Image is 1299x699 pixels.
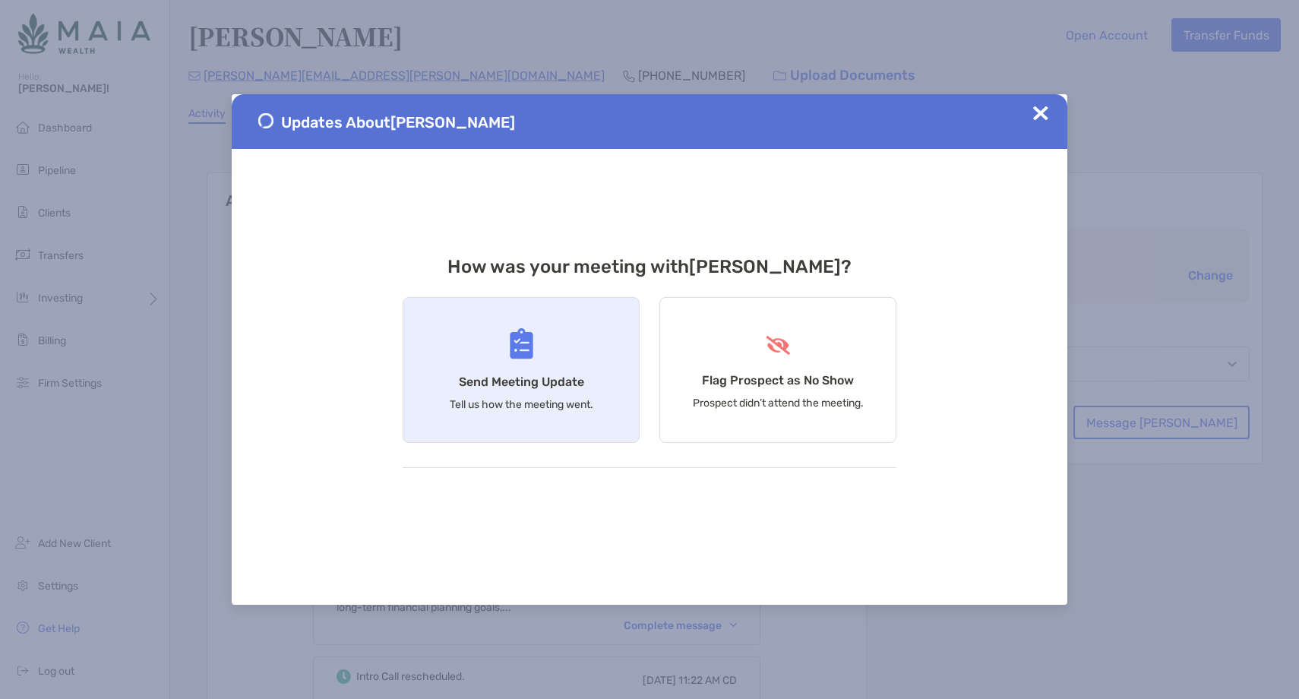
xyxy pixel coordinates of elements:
[693,397,864,410] p: Prospect didn’t attend the meeting.
[403,256,896,277] h3: How was your meeting with [PERSON_NAME] ?
[281,113,515,131] span: Updates About [PERSON_NAME]
[702,373,854,387] h4: Flag Prospect as No Show
[1033,106,1048,121] img: Close Updates Zoe
[510,328,533,359] img: Send Meeting Update
[764,336,792,355] img: Flag Prospect as No Show
[459,375,584,389] h4: Send Meeting Update
[450,398,593,411] p: Tell us how the meeting went.
[258,113,273,128] img: Send Meeting Update 1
